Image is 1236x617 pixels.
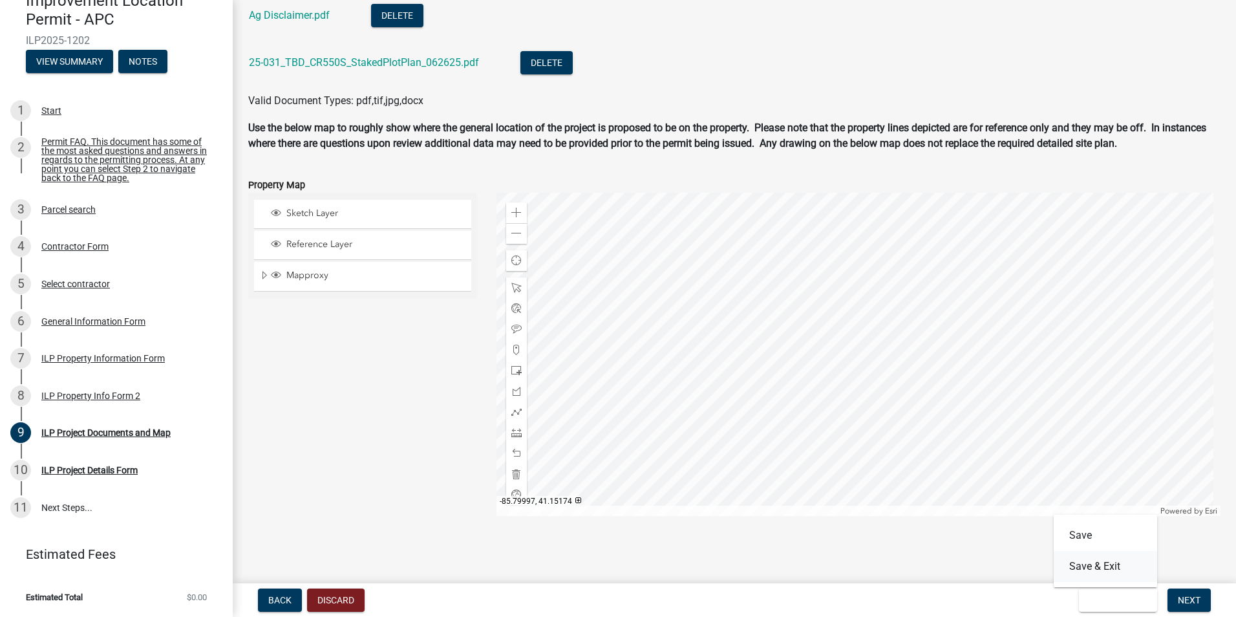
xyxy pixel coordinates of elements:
span: Back [268,595,292,605]
a: Esri [1205,506,1217,515]
div: ILP Project Documents and Map [41,428,171,437]
div: Sketch Layer [269,208,467,221]
div: 10 [10,460,31,481]
div: 4 [10,236,31,257]
span: $0.00 [187,593,207,601]
div: Find my location [506,250,527,271]
button: Delete [520,51,573,74]
li: Mapproxy [254,262,471,292]
span: Save & Exit [1089,595,1139,605]
div: Permit FAQ. This document has some of the most asked questions and answers in regards to the perm... [41,137,212,182]
a: Estimated Fees [10,541,212,567]
button: Discard [307,589,365,612]
div: Reference Layer [269,239,467,252]
div: Powered by [1157,506,1220,516]
div: Zoom in [506,202,527,223]
div: 1 [10,100,31,121]
div: 11 [10,497,31,518]
li: Reference Layer [254,231,471,260]
button: Save [1054,520,1157,551]
div: Mapproxy [269,270,467,283]
div: Contractor Form [41,242,109,251]
div: 7 [10,348,31,369]
div: 5 [10,274,31,294]
button: View Summary [26,50,113,73]
button: Notes [118,50,167,73]
span: Sketch Layer [283,208,467,219]
div: Save & Exit [1054,515,1157,587]
button: Back [258,589,302,612]
strong: Use the below map to roughly show where the general location of the project is proposed to be on ... [248,122,1206,149]
wm-modal-confirm: Delete Document [371,10,423,22]
wm-modal-confirm: Notes [118,57,167,67]
a: 25-031_TBD_CR550S_StakedPlotPlan_062625.pdf [249,56,479,69]
button: Save & Exit [1054,551,1157,582]
span: Estimated Total [26,593,83,601]
div: 9 [10,422,31,443]
div: ILP Property Info Form 2 [41,391,140,400]
span: Valid Document Types: pdf,tif,jpg,docx [248,94,423,107]
wm-modal-confirm: Delete Document [520,57,573,69]
div: 8 [10,385,31,406]
span: ILP2025-1202 [26,34,207,47]
div: Start [41,106,61,115]
a: Ag Disclaimer.pdf [249,9,330,21]
div: 2 [10,137,31,158]
button: Delete [371,4,423,27]
div: Zoom out [506,223,527,244]
ul: Layer List [253,197,473,296]
div: ILP Property Information Form [41,354,165,363]
span: Reference Layer [283,239,467,250]
div: Parcel search [41,205,96,214]
span: Mapproxy [283,270,467,281]
label: Property Map [248,181,305,190]
button: Next [1167,589,1211,612]
div: 6 [10,311,31,332]
span: Expand [259,270,269,283]
div: 3 [10,199,31,220]
li: Sketch Layer [254,200,471,229]
div: General Information Form [41,317,145,326]
div: ILP Project Details Form [41,466,138,475]
div: Select contractor [41,279,110,288]
wm-modal-confirm: Summary [26,57,113,67]
span: Next [1178,595,1200,605]
button: Save & Exit [1079,589,1157,612]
